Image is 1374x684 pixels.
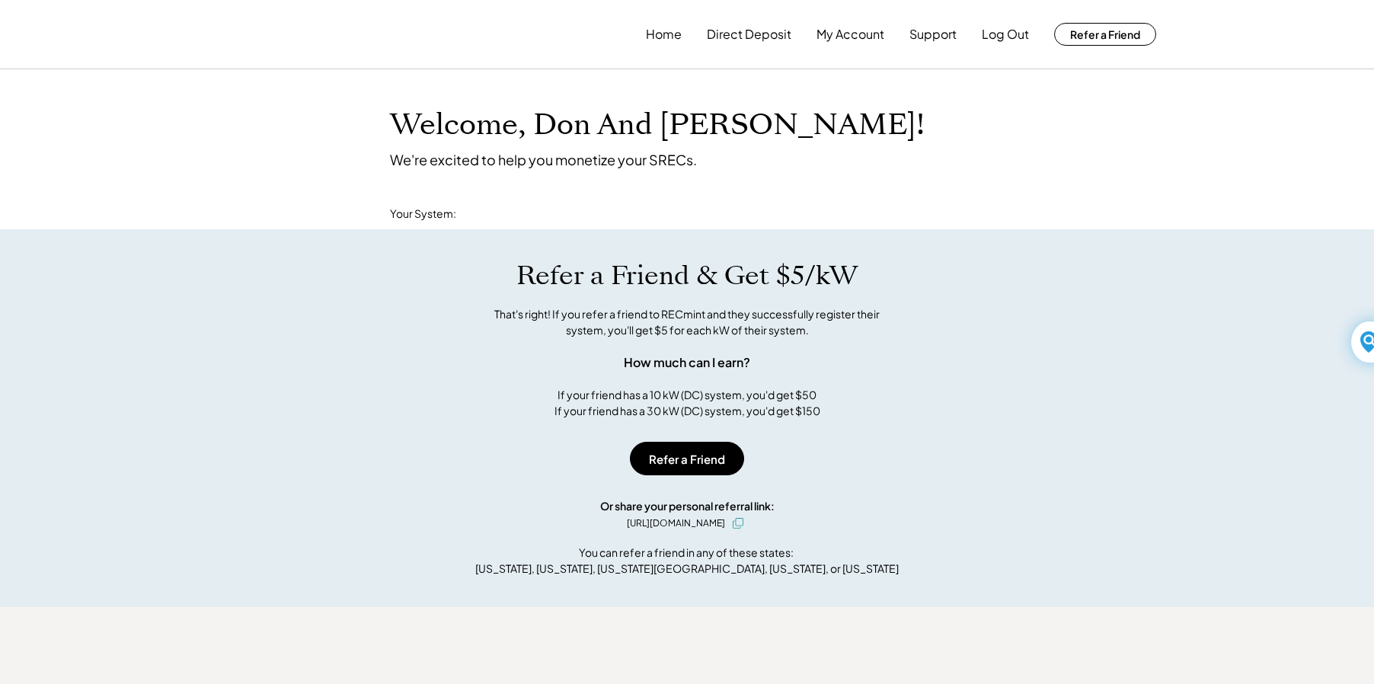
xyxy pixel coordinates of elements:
div: How much can I earn? [624,353,750,372]
button: My Account [816,19,884,50]
button: Home [646,19,682,50]
div: If your friend has a 10 kW (DC) system, you'd get $50 If your friend has a 30 kW (DC) system, you... [554,387,820,419]
button: Log Out [982,19,1029,50]
div: You can refer a friend in any of these states: [US_STATE], [US_STATE], [US_STATE][GEOGRAPHIC_DATA... [475,545,899,577]
button: Direct Deposit [707,19,791,50]
h1: Welcome, Don And [PERSON_NAME]! [390,107,925,143]
img: yH5BAEAAAAALAAAAAABAAEAAAIBRAA7 [218,25,344,44]
button: Support [909,19,957,50]
div: Your System: [390,206,456,222]
div: [URL][DOMAIN_NAME] [627,516,725,530]
button: Refer a Friend [1054,23,1156,46]
h1: Refer a Friend & Get $5/kW [516,260,858,292]
button: click to copy [729,514,747,532]
div: We're excited to help you monetize your SRECs. [390,151,697,168]
button: Refer a Friend [630,442,744,475]
div: That's right! If you refer a friend to RECmint and they successfully register their system, you'l... [478,306,896,338]
div: Or share your personal referral link: [600,498,775,514]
